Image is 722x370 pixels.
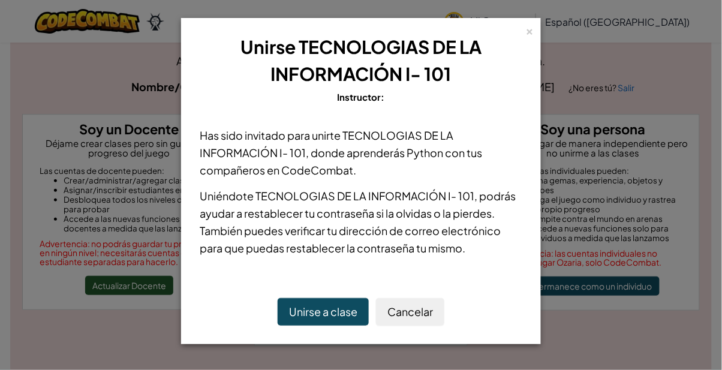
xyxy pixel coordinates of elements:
span: Has sido invitado para unirte [200,128,342,142]
span: , [474,189,479,203]
span: Unirse [240,35,296,58]
span: Uniéndote [200,189,255,203]
button: Cancelar [376,298,444,326]
span: Instructor: [338,91,385,103]
span: TECNOLOGIAS DE LA INFORMACIÓN I- 101 [271,35,482,85]
div: × [526,23,534,36]
span: , donde aprenderás [306,146,407,160]
button: Unirse a clase [278,298,369,326]
span: TECNOLOGIAS DE LA INFORMACIÓN I- 101 [255,189,474,203]
span: Python [407,146,443,160]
